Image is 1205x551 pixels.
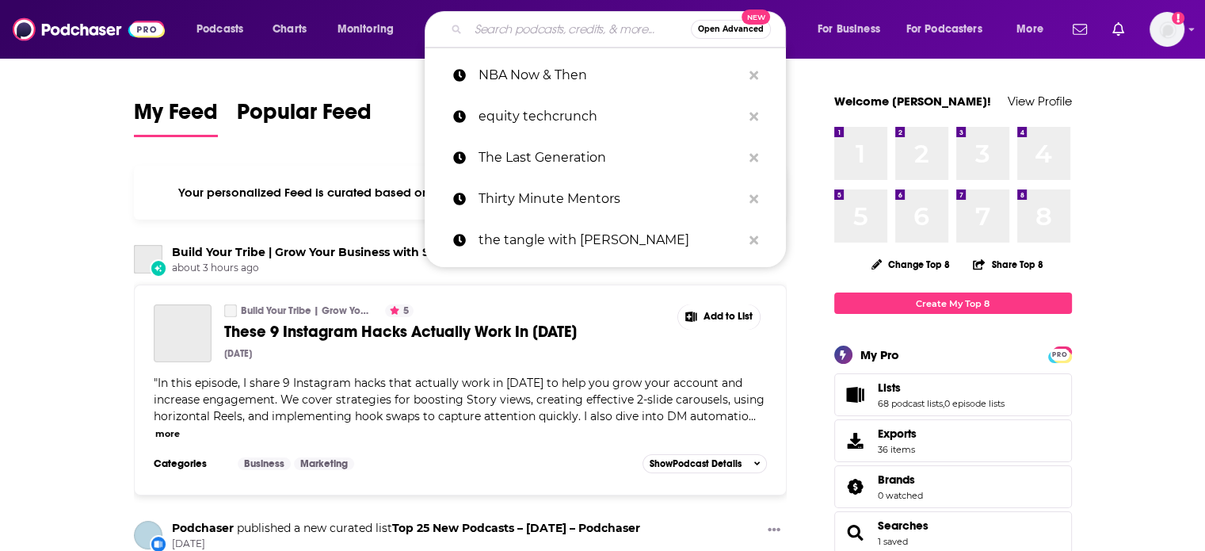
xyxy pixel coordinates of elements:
button: Show More Button [678,304,761,330]
a: View Profile [1008,94,1072,109]
h3: published a new curated list [172,521,640,536]
a: 68 podcast lists [878,398,943,409]
span: ... [749,409,756,423]
span: , [943,398,944,409]
span: These 9 Instagram Hacks Actually Work In [DATE] [224,322,577,342]
a: Popular Feed [237,98,372,137]
div: My Pro [860,347,899,362]
a: These 9 Instagram Hacks Actually Work In [DATE] [224,322,609,342]
a: Business [238,457,291,470]
span: " [154,376,765,423]
span: Brands [878,473,915,487]
span: [DATE] [172,538,640,551]
span: Monitoring [337,18,394,40]
a: These 9 Instagram Hacks Actually Work In 2025 [154,304,212,362]
button: ShowPodcast Details [643,454,768,473]
a: Show notifications dropdown [1066,16,1093,43]
span: My Feed [134,98,218,135]
a: Lists [840,384,871,406]
a: NBA Now & Then [425,55,786,96]
span: Open Advanced [698,25,764,33]
p: Thirty Minute Mentors [479,178,742,220]
img: Podchaser - Follow, Share and Rate Podcasts [13,14,165,44]
span: More [1016,18,1043,40]
button: Change Top 8 [862,254,960,274]
button: open menu [326,17,414,42]
span: In this episode, I share 9 Instagram hacks that actually work in [DATE] to help you grow your acc... [154,376,765,423]
span: 36 items [878,444,917,455]
input: Search podcasts, credits, & more... [468,17,691,42]
span: Podcasts [196,18,243,40]
a: 0 episode lists [944,398,1005,409]
button: Show profile menu [1150,12,1184,47]
a: the tangle with [PERSON_NAME] [425,220,786,261]
a: PRO [1051,348,1070,360]
span: Lists [878,381,901,395]
span: Charts [273,18,307,40]
a: Build Your Tribe | Grow Your Business with Social Media [172,245,495,259]
button: more [155,427,180,441]
p: the tangle with kyle ridley [479,220,742,261]
div: Search podcasts, credits, & more... [440,11,801,48]
button: open menu [1005,17,1063,42]
span: Lists [834,373,1072,416]
a: Build Your Tribe | Grow Your Business with Social Media [224,304,237,317]
p: equity techcrunch [479,96,742,137]
a: The Last Generation [425,137,786,178]
a: 0 watched [878,490,923,501]
svg: Add a profile image [1172,12,1184,25]
a: My Feed [134,98,218,137]
a: Podchaser [134,521,162,549]
a: Welcome [PERSON_NAME]! [834,94,991,109]
a: Show notifications dropdown [1106,16,1131,43]
span: Add to List [704,311,753,323]
span: For Podcasters [906,18,982,40]
span: Exports [840,430,871,452]
a: Create My Top 8 [834,293,1072,314]
button: Open AdvancedNew [691,20,771,39]
a: Brands [840,476,871,498]
button: open menu [896,17,1005,42]
span: Popular Feed [237,98,372,135]
img: User Profile [1150,12,1184,47]
h3: released a new episode [172,245,623,260]
a: Build Your Tribe | Grow Your Business with Social Media [241,304,372,317]
button: Show More Button [761,521,787,541]
span: Logged in as NickG [1150,12,1184,47]
span: New [742,10,770,25]
div: New Episode [150,259,167,277]
button: 5 [385,304,414,317]
span: Exports [878,427,917,441]
a: Searches [840,522,871,544]
a: Marketing [294,457,354,470]
a: equity techcrunch [425,96,786,137]
div: Your personalized Feed is curated based on the Podcasts, Creators, Users, and Lists that you Follow. [134,166,787,220]
a: Thirty Minute Mentors [425,178,786,220]
p: NBA Now & Then [479,55,742,96]
a: Brands [878,473,923,487]
p: The Last Generation [479,137,742,178]
h3: Categories [154,457,225,470]
a: Lists [878,381,1005,395]
span: PRO [1051,349,1070,361]
button: open menu [807,17,900,42]
a: Searches [878,518,929,533]
a: Podchaser [172,521,234,535]
a: 1 saved [878,536,908,547]
button: open menu [185,17,264,42]
span: Brands [834,465,1072,508]
a: Charts [262,17,316,42]
div: [DATE] [224,348,252,359]
span: Show Podcast Details [650,458,742,469]
span: For Business [818,18,880,40]
span: about 3 hours ago [172,262,623,275]
a: Exports [834,419,1072,462]
a: Top 25 New Podcasts – September 2025 – Podchaser [392,521,640,535]
button: Share Top 8 [972,249,1043,280]
a: Build Your Tribe | Grow Your Business with Social Media [134,245,162,274]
